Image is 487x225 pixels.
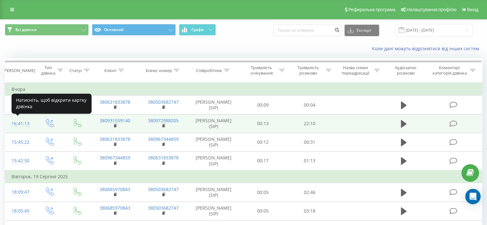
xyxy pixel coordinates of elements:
td: Вівторок, 19 Серпня 2025 [5,170,482,183]
a: 380503682747 [148,205,179,211]
span: Реферальна програма [348,7,395,12]
a: 380931559140 [100,117,130,124]
div: Співробітник [196,68,222,73]
span: Вихід [467,7,478,12]
td: 02:46 [286,183,333,202]
a: Коли дані можуть відрізнятися вiд інших систем [372,45,482,52]
div: 18:09:47 [12,186,28,198]
div: 15:45:22 [12,136,28,149]
div: [PERSON_NAME] [3,68,35,73]
div: Тип дзвінка [40,65,55,76]
span: Налаштування профілю [406,7,456,12]
a: 380631833878 [100,99,130,105]
a: 380685970843 [100,205,130,211]
td: Вчора [5,83,482,96]
div: 18:05:45 [12,205,28,217]
span: Всі дзвінки [15,27,37,32]
div: Статус [69,68,82,73]
div: Open Intercom Messenger [465,189,481,204]
a: 380685970843 [100,186,130,192]
td: 00:05 [240,202,286,220]
td: [PERSON_NAME] (SIP) [188,183,240,202]
a: 380631833878 [100,136,130,142]
td: 00:09 [240,96,286,114]
td: 00:17 [240,151,286,170]
div: Натисніть, щоб відкрити картку дзвінка [12,93,92,114]
input: Пошук за номером [273,25,341,36]
button: Експорт [345,25,379,36]
td: 03:18 [286,202,333,220]
button: Основний [92,24,176,36]
a: 380631833878 [148,155,179,161]
a: 380967344859 [148,136,179,142]
td: 01:13 [286,151,333,170]
td: [PERSON_NAME] (SIP) [188,202,240,220]
td: 22:10 [286,114,333,133]
td: [PERSON_NAME] (SIP) [188,96,240,114]
a: 380503682747 [148,99,179,105]
td: 00:13 [240,114,286,133]
td: 00:04 [286,96,333,114]
div: Коментар/категорія дзвінка [431,65,468,76]
div: 16:41:13 [12,117,28,130]
td: [PERSON_NAME] (SIP) [188,114,240,133]
div: Тривалість очікування [246,65,278,76]
div: Клієнт [104,68,117,73]
a: 380503682747 [148,186,179,192]
td: 00:31 [286,133,333,151]
div: 15:42:50 [12,155,28,167]
a: 380972988205 [148,117,179,124]
button: Всі дзвінки [5,24,89,36]
div: Тривалість розмови [292,65,324,76]
td: 00:12 [240,133,286,151]
td: [PERSON_NAME] (SIP) [188,133,240,151]
button: Графік [179,24,216,36]
td: [PERSON_NAME] (SIP) [188,151,240,170]
div: Бізнес номер [146,68,172,73]
a: 380967344859 [100,155,130,161]
div: Назва схеми переадресації [339,65,372,76]
div: Аудіозапис розмови [387,65,425,76]
span: Графік [191,28,204,32]
td: 00:05 [240,183,286,202]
